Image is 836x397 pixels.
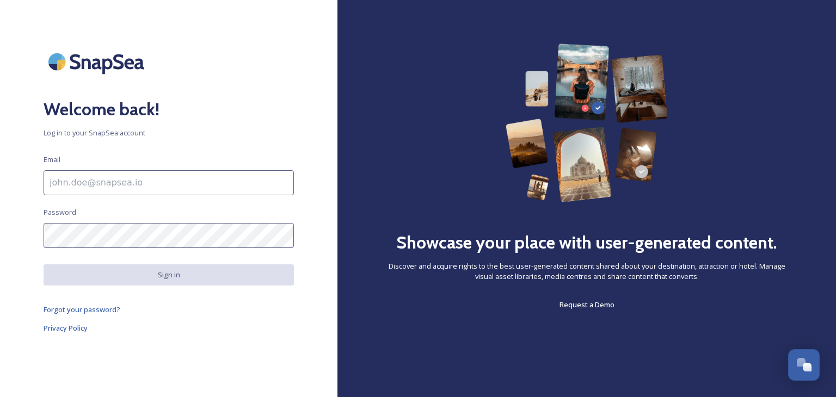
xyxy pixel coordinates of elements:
span: Request a Demo [560,300,614,309]
span: Email [44,154,60,165]
button: Open Chat [788,349,820,381]
input: john.doe@snapsea.io [44,170,294,195]
span: Password [44,207,76,218]
span: Discover and acquire rights to the best user-generated content shared about your destination, att... [381,261,792,282]
span: Log in to your SnapSea account [44,128,294,138]
span: Forgot your password? [44,305,120,314]
span: Privacy Policy [44,323,88,333]
h2: Showcase your place with user-generated content. [396,229,777,256]
img: 63b42ca75bacad526042e722_Group%20154-p-800.png [506,44,668,202]
a: Forgot your password? [44,303,294,316]
a: Privacy Policy [44,321,294,334]
button: Sign in [44,264,294,286]
h2: Welcome back! [44,96,294,122]
a: Request a Demo [560,298,614,311]
img: SnapSea Logo [44,44,152,80]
